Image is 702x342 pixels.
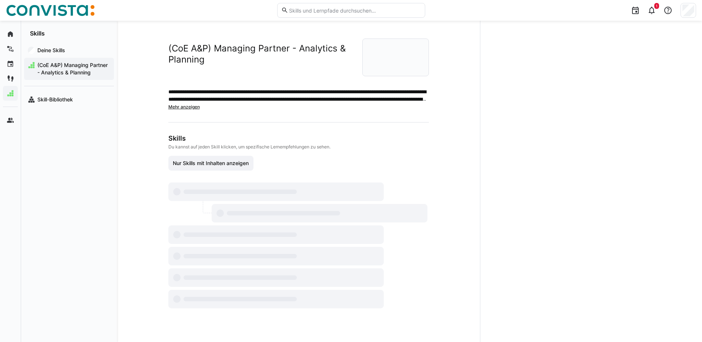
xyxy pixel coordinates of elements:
h2: (CoE A&P) Managing Partner - Analytics & Planning [168,43,362,65]
h3: Skills [168,134,427,142]
input: Skills und Lernpfade durchsuchen… [288,7,421,14]
span: Mehr anzeigen [168,104,200,110]
span: (CoE A&P) Managing Partner - Analytics & Planning [36,61,110,76]
span: Nur Skills mit Inhalten anzeigen [172,160,250,167]
button: Nur Skills mit Inhalten anzeigen [168,156,254,171]
span: 1 [656,4,658,8]
p: Du kannst auf jeden Skill klicken, um spezifische Lernempfehlungen zu sehen. [168,144,427,150]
